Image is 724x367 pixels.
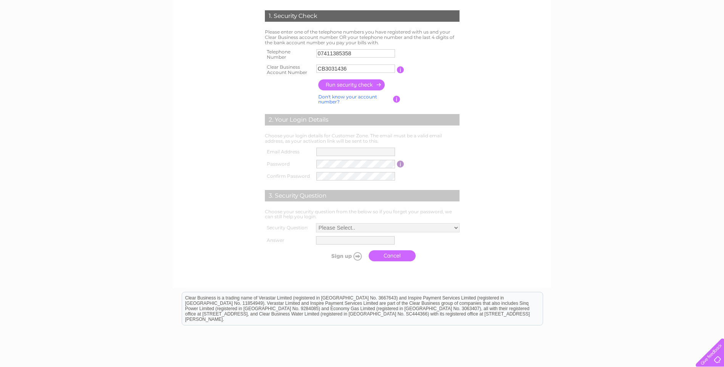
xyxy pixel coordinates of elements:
[318,94,377,105] a: Don't know your account number?
[263,158,315,170] th: Password
[658,32,680,38] a: Telecoms
[701,32,719,38] a: Contact
[265,10,460,22] div: 1. Security Check
[397,66,404,73] input: Information
[263,47,315,62] th: Telephone Number
[318,251,365,261] input: Submit
[265,190,460,201] div: 3. Security Question
[393,96,400,103] input: Information
[685,32,696,38] a: Blog
[369,250,416,261] a: Cancel
[617,32,632,38] a: Water
[263,27,461,47] td: Please enter one of the telephone numbers you have registered with us and your Clear Business acc...
[265,114,460,126] div: 2. Your Login Details
[263,146,315,158] th: Email Address
[263,170,315,182] th: Confirm Password
[263,234,314,246] th: Answer
[263,221,314,234] th: Security Question
[397,161,404,167] input: Information
[25,20,64,43] img: logo.png
[636,32,653,38] a: Energy
[182,4,543,37] div: Clear Business is a trading name of Verastar Limited (registered in [GEOGRAPHIC_DATA] No. 3667643...
[580,4,633,13] a: 0333 014 3131
[263,207,461,222] td: Choose your security question from the below so if you forget your password, we can still help yo...
[263,62,315,77] th: Clear Business Account Number
[263,131,461,146] td: Choose your login details for Customer Zone. The email must be a valid email address, as your act...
